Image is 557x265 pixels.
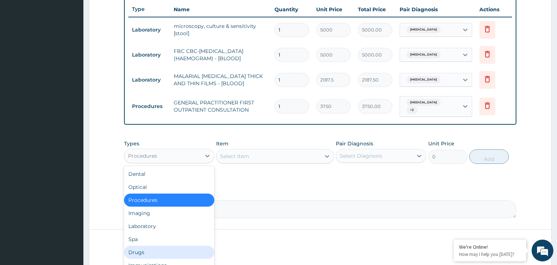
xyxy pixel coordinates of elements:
div: Minimize live chat window [119,4,136,21]
div: Optical [124,181,214,194]
td: Laboratory [128,23,170,37]
div: Dental [124,167,214,181]
th: Actions [476,2,512,17]
span: + 2 [407,107,417,114]
label: Pair Diagnosis [336,140,373,147]
label: Unit Price [428,140,454,147]
div: Select Item [220,153,249,160]
span: [MEDICAL_DATA] [407,26,441,33]
td: FBC CBC-[MEDICAL_DATA] (HAEMOGRAM) - [BLOOD] [170,44,271,66]
textarea: Type your message and hit 'Enter' [4,183,138,208]
th: Pair Diagnosis [396,2,476,17]
span: [MEDICAL_DATA] [407,99,441,106]
label: Types [124,141,139,147]
div: Drugs [124,246,214,259]
span: We're online! [42,84,100,157]
div: Select Diagnosis [340,152,382,160]
th: Quantity [271,2,313,17]
th: Total Price [354,2,396,17]
td: GENERAL PRACTITIONER FIRST OUTPATIENT CONSULTATION [170,95,271,117]
td: MALARIAL [MEDICAL_DATA] THICK AND THIN FILMS - [BLOOD] [170,69,271,91]
div: Procedures [124,194,214,207]
td: Procedures [128,100,170,113]
td: microscopy, culture & sensitivity [stool] [170,19,271,41]
th: Name [170,2,271,17]
img: d_794563401_company_1708531726252_794563401 [13,36,29,54]
label: Item [216,140,228,147]
div: Procedures [128,152,157,160]
div: Chat with us now [38,41,122,50]
th: Unit Price [313,2,354,17]
button: Add [469,149,508,164]
div: We're Online! [459,244,521,250]
span: [MEDICAL_DATA] [407,76,441,83]
th: Type [128,3,170,16]
div: Laboratory [124,220,214,233]
td: Laboratory [128,48,170,62]
td: Laboratory [128,73,170,87]
div: Imaging [124,207,214,220]
span: [MEDICAL_DATA] [407,51,441,58]
div: Spa [124,233,214,246]
label: Comment [124,190,517,196]
p: How may I help you today? [459,251,521,257]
